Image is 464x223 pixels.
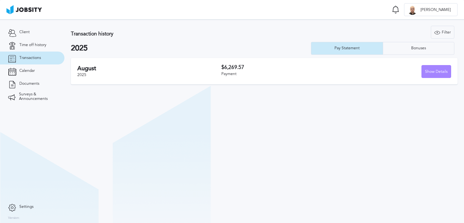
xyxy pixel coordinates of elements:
span: Calendar [19,69,35,73]
button: Bonuses [383,42,455,55]
span: Settings [19,205,34,209]
span: 2025 [77,73,86,77]
span: Transactions [19,56,41,60]
span: Documents [19,82,39,86]
span: [PERSON_NAME] [417,8,454,12]
div: J [408,5,417,15]
div: Payment [221,72,336,76]
h3: Transaction history [71,31,280,37]
div: Filter [431,26,454,39]
h3: $6,269.57 [221,64,336,70]
label: Version: [8,216,20,220]
button: Show Details [421,65,451,78]
h2: August [77,65,221,72]
button: J[PERSON_NAME] [404,3,458,16]
span: Time off history [19,43,46,47]
span: Client [19,30,30,34]
button: Pay Statement [311,42,383,55]
button: Filter [431,26,454,39]
h2: 2025 [71,44,311,53]
img: ab4bad089aa723f57921c736e9817d99.png [6,5,42,14]
div: Bonuses [408,46,429,51]
span: Surveys & Announcements [19,92,56,101]
div: Pay Statement [331,46,363,51]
